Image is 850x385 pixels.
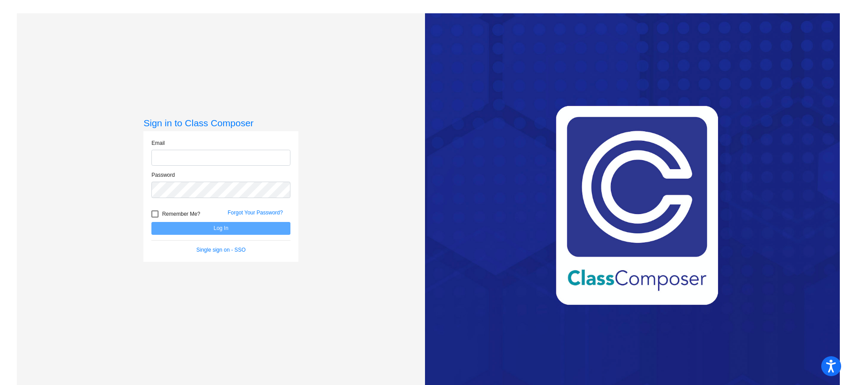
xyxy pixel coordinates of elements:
[151,139,165,147] label: Email
[197,247,246,253] a: Single sign on - SSO
[151,171,175,179] label: Password
[151,222,290,235] button: Log In
[228,210,283,216] a: Forgot Your Password?
[162,209,200,219] span: Remember Me?
[143,117,298,128] h3: Sign in to Class Composer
